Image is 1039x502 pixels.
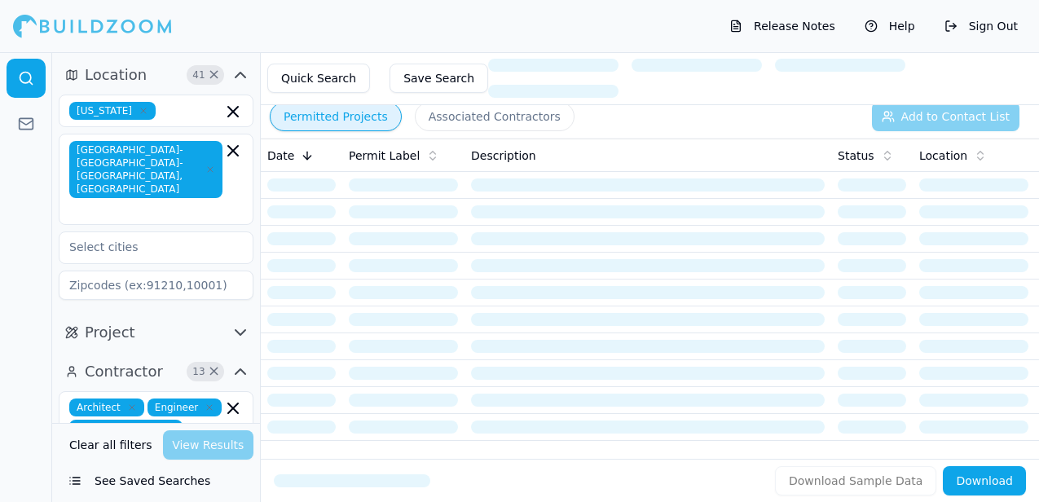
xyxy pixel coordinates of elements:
[390,64,488,93] button: Save Search
[59,271,253,300] input: Zipcodes (ex:91210,10001)
[267,148,294,164] span: Date
[59,232,232,262] input: Select cities
[59,359,253,385] button: Contractor13Clear Contractor filters
[59,466,253,495] button: See Saved Searches
[59,62,253,88] button: Location41Clear Location filters
[721,13,843,39] button: Release Notes
[471,148,536,164] span: Description
[69,420,183,438] span: Interior Designer
[69,399,144,416] span: Architect
[85,321,135,344] span: Project
[936,13,1026,39] button: Sign Out
[191,67,207,83] span: 41
[267,64,370,93] button: Quick Search
[69,102,156,120] span: [US_STATE]
[856,13,923,39] button: Help
[415,102,575,131] button: Associated Contractors
[838,148,874,164] span: Status
[69,141,222,198] span: [GEOGRAPHIC_DATA]-[GEOGRAPHIC_DATA]-[GEOGRAPHIC_DATA], [GEOGRAPHIC_DATA]
[208,71,220,79] span: Clear Location filters
[919,148,967,164] span: Location
[349,148,420,164] span: Permit Label
[147,399,222,416] span: Engineer
[208,368,220,376] span: Clear Contractor filters
[191,363,207,380] span: 13
[85,64,147,86] span: Location
[943,466,1026,495] button: Download
[59,319,253,346] button: Project
[65,430,156,460] button: Clear all filters
[85,360,163,383] span: Contractor
[270,102,402,131] button: Permitted Projects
